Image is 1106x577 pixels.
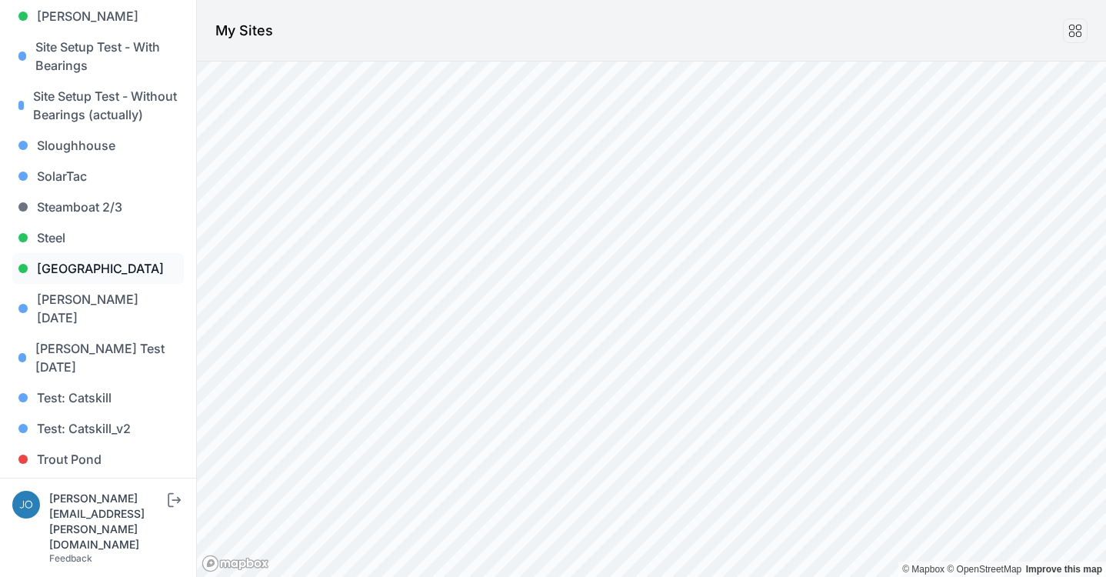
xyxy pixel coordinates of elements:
[12,333,184,382] a: [PERSON_NAME] Test [DATE]
[49,491,165,552] div: [PERSON_NAME][EMAIL_ADDRESS][PERSON_NAME][DOMAIN_NAME]
[12,284,184,333] a: [PERSON_NAME] [DATE]
[12,444,184,475] a: Trout Pond
[12,222,184,253] a: Steel
[12,32,184,81] a: Site Setup Test - With Bearings
[12,81,184,130] a: Site Setup Test - Without Bearings (actually)
[12,475,184,505] a: [PERSON_NAME]
[12,161,184,192] a: SolarTac
[12,382,184,413] a: Test: Catskill
[12,1,184,32] a: [PERSON_NAME]
[947,564,1021,575] a: OpenStreetMap
[12,491,40,519] img: joe.mikula@nevados.solar
[902,564,944,575] a: Mapbox
[12,192,184,222] a: Steamboat 2/3
[49,552,92,564] a: Feedback
[197,62,1106,577] canvas: Map
[12,130,184,161] a: Sloughhouse
[1026,564,1102,575] a: Map feedback
[215,20,273,42] h1: My Sites
[12,413,184,444] a: Test: Catskill_v2
[202,555,269,572] a: Mapbox logo
[12,253,184,284] a: [GEOGRAPHIC_DATA]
